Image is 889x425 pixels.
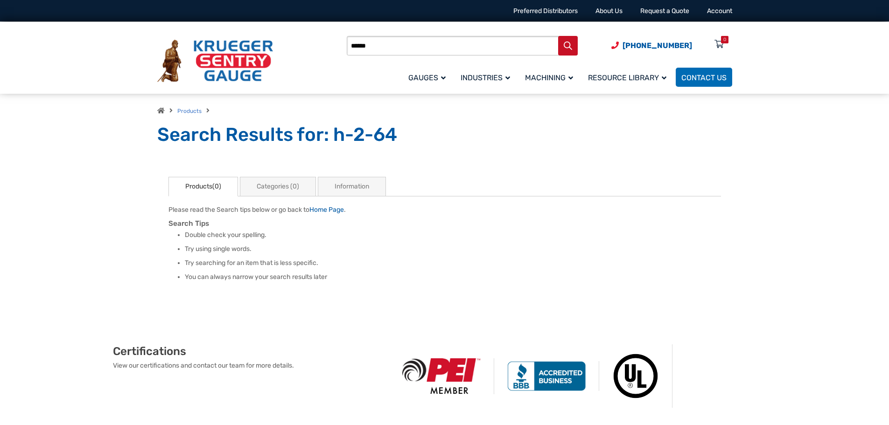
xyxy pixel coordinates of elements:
[599,344,672,408] img: Underwriters Laboratories
[168,219,721,228] h3: Search Tips
[582,66,676,88] a: Resource Library
[494,361,599,391] img: BBB
[113,344,389,358] h2: Certifications
[389,358,494,394] img: PEI Member
[168,205,721,215] p: Please read the Search tips below or go back to .
[519,66,582,88] a: Machining
[185,244,721,254] li: Try using single words.
[185,272,721,282] li: You can always narrow your search results later
[595,7,623,15] a: About Us
[676,68,732,87] a: Contact Us
[408,73,446,82] span: Gauges
[185,258,721,268] li: Try searching for an item that is less specific.
[168,177,238,196] a: Products(0)
[461,73,510,82] span: Industries
[455,66,519,88] a: Industries
[177,108,202,114] a: Products
[403,66,455,88] a: Gauges
[113,361,389,370] p: View our certifications and contact our team for more details.
[707,7,732,15] a: Account
[157,123,732,146] h1: Search Results for: h-2-64
[640,7,689,15] a: Request a Quote
[723,36,726,43] div: 0
[318,177,386,196] a: Information
[185,230,721,240] li: Double check your spelling.
[611,40,692,51] a: Phone Number (920) 434-8860
[240,177,316,196] a: Categories (0)
[588,73,666,82] span: Resource Library
[623,41,692,50] span: [PHONE_NUMBER]
[513,7,578,15] a: Preferred Distributors
[525,73,573,82] span: Machining
[309,206,344,214] a: Home Page
[681,73,727,82] span: Contact Us
[157,40,273,83] img: Krueger Sentry Gauge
